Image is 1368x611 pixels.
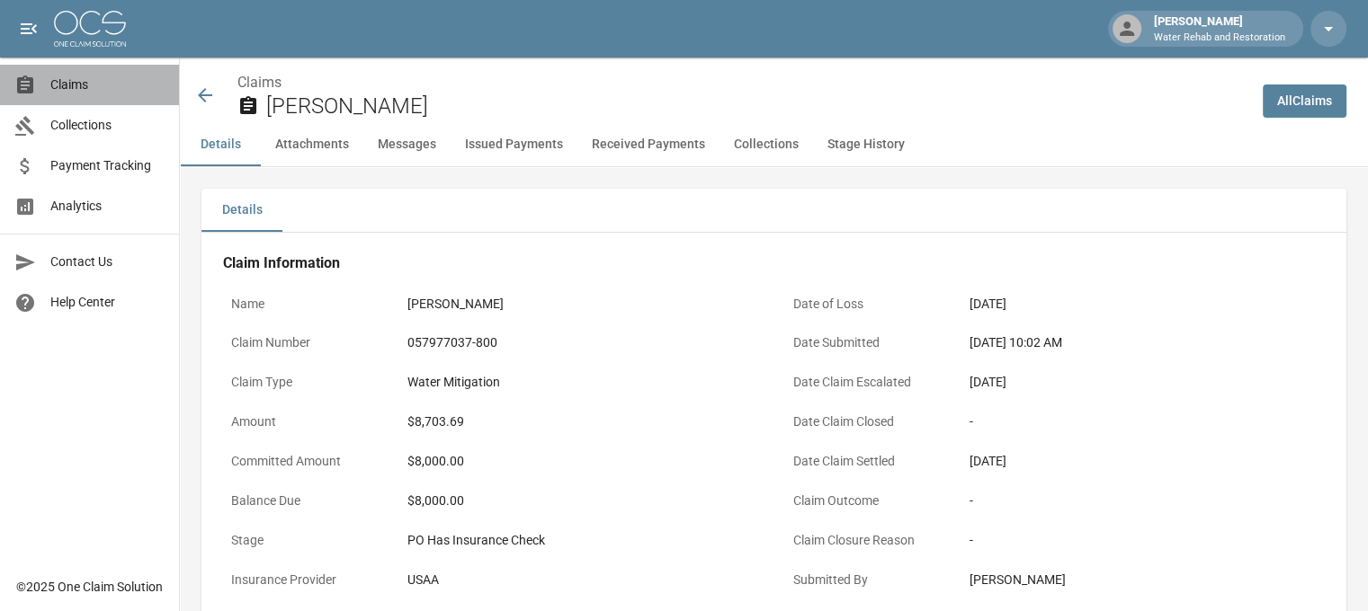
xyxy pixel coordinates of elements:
[223,365,385,400] p: Claim Type
[223,254,1325,272] h4: Claim Information
[970,295,1318,314] div: [DATE]
[16,578,163,596] div: © 2025 One Claim Solution
[970,571,1318,589] div: [PERSON_NAME]
[407,491,756,510] div: $8,000.00
[407,531,756,550] div: PO Has Insurance Check
[785,365,947,400] p: Date Claim Escalated
[407,571,756,589] div: USAA
[407,373,756,392] div: Water Mitigation
[223,444,385,479] p: Committed Amount
[785,483,947,518] p: Claim Outcome
[223,483,385,518] p: Balance Due
[970,531,1318,550] div: -
[54,11,126,47] img: ocs-logo-white-transparent.png
[1263,84,1346,118] a: AllClaims
[180,123,1368,166] div: anchor tabs
[970,452,1318,471] div: [DATE]
[970,333,1318,352] div: [DATE] 10:02 AM
[50,75,165,94] span: Claims
[577,123,720,166] button: Received Payments
[223,325,385,360] p: Claim Number
[201,189,282,232] button: Details
[50,156,165,175] span: Payment Tracking
[180,123,261,166] button: Details
[363,123,451,166] button: Messages
[223,523,385,558] p: Stage
[785,325,947,360] p: Date Submitted
[407,295,756,314] div: [PERSON_NAME]
[813,123,919,166] button: Stage History
[720,123,813,166] button: Collections
[1147,13,1292,45] div: [PERSON_NAME]
[237,74,282,91] a: Claims
[237,72,1248,93] nav: breadcrumb
[407,412,756,431] div: $8,703.69
[201,189,1346,232] div: details tabs
[970,373,1318,392] div: [DATE]
[223,404,385,439] p: Amount
[407,333,756,352] div: 057977037-800
[50,116,165,135] span: Collections
[261,123,363,166] button: Attachments
[50,197,165,216] span: Analytics
[1154,31,1285,46] p: Water Rehab and Restoration
[11,11,47,47] button: open drawer
[407,452,756,471] div: $8,000.00
[266,93,1248,120] h2: [PERSON_NAME]
[785,404,947,439] p: Date Claim Closed
[50,252,165,271] span: Contact Us
[223,562,385,598] p: Insurance Provider
[223,287,385,322] p: Name
[785,562,947,598] p: Submitted By
[970,412,1318,431] div: -
[785,523,947,558] p: Claim Closure Reason
[970,491,1318,510] div: -
[50,293,165,312] span: Help Center
[785,444,947,479] p: Date Claim Settled
[785,287,947,322] p: Date of Loss
[451,123,577,166] button: Issued Payments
